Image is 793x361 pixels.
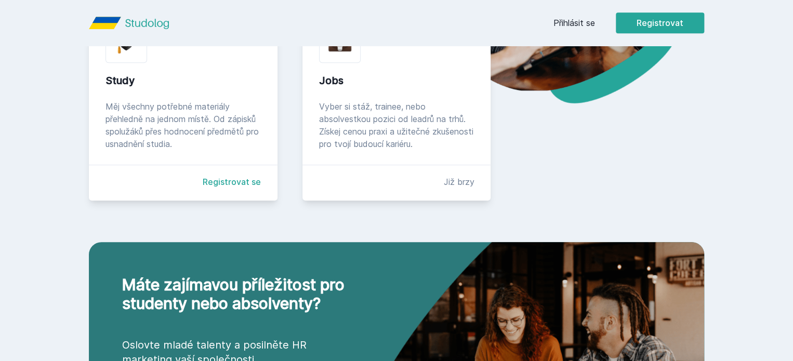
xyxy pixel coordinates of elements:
div: Study [105,73,261,88]
div: Jobs [319,73,474,88]
div: Měj všechny potřebné materiály přehledně na jednom místě. Od zápisků spolužáků přes hodnocení pře... [105,100,261,150]
div: Vyber si stáž, trainee, nebo absolvestkou pozici od leadrů na trhů. Získej cenou praxi a užitečné... [319,100,474,150]
h2: Máte zajímavou příležitost pro studenty nebo absolventy? [122,275,355,313]
button: Registrovat [616,12,704,33]
a: Registrovat se [203,176,261,188]
a: Přihlásit se [553,17,595,29]
div: Již brzy [443,176,474,188]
